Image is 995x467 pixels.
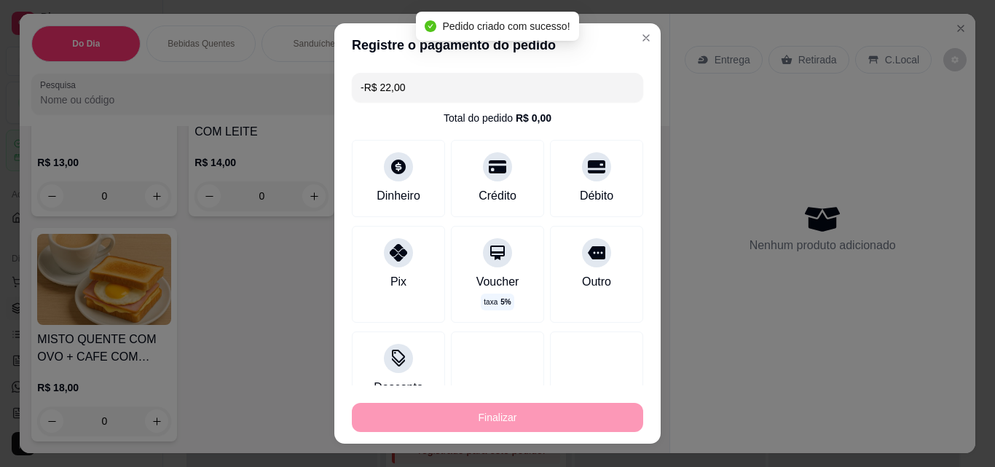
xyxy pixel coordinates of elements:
div: Voucher [476,273,519,291]
input: Ex.: hambúrguer de cordeiro [361,73,634,102]
div: Débito [580,187,613,205]
span: 5 % [500,297,511,307]
div: Dinheiro [377,187,420,205]
span: Pedido criado com sucesso! [442,20,570,32]
div: R$ 0,00 [516,111,551,125]
button: Close [634,26,658,50]
div: Pix [390,273,406,291]
span: check-circle [425,20,436,32]
p: taxa [484,297,511,307]
div: Outro [582,273,611,291]
div: Desconto [374,379,423,396]
div: Total do pedido [444,111,551,125]
div: Crédito [479,187,516,205]
header: Registre o pagamento do pedido [334,23,661,67]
